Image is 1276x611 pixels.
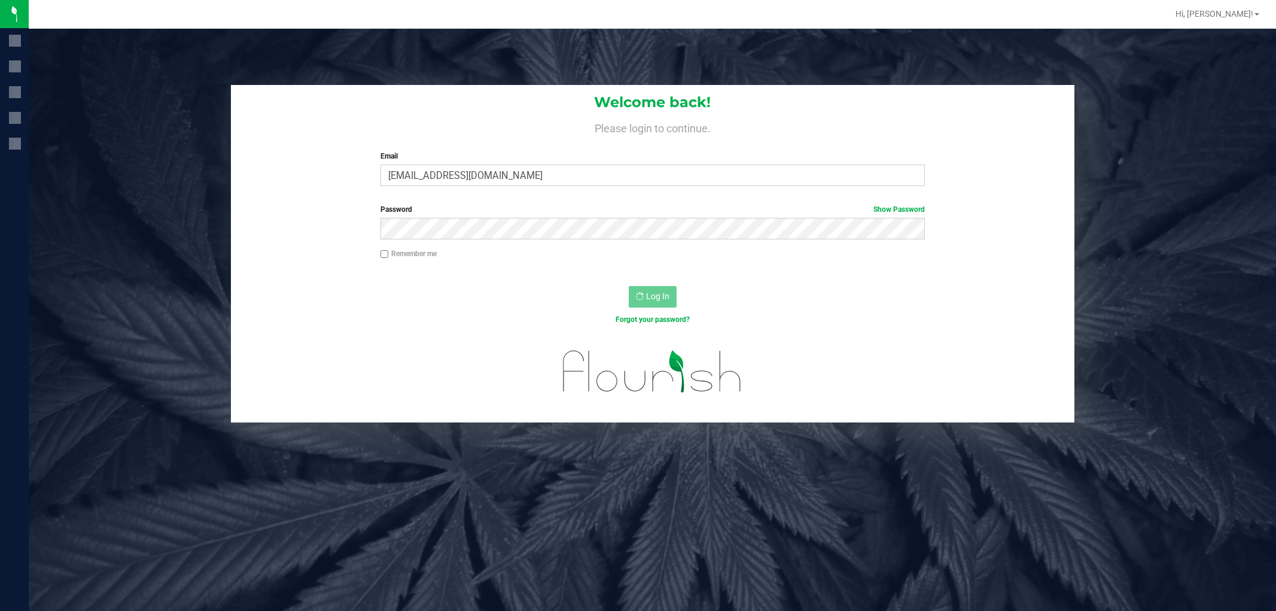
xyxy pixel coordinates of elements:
h4: Please login to continue. [231,120,1074,134]
input: Remember me [380,250,389,259]
button: Log In [629,286,677,308]
a: Show Password [873,205,925,214]
span: Log In [646,291,669,301]
label: Email [380,151,925,162]
span: Hi, [PERSON_NAME]! [1175,9,1253,19]
span: Password [380,205,412,214]
a: Forgot your password? [616,315,690,324]
h1: Welcome back! [231,95,1074,110]
label: Remember me [380,248,437,259]
img: flourish_logo.svg [547,338,758,405]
